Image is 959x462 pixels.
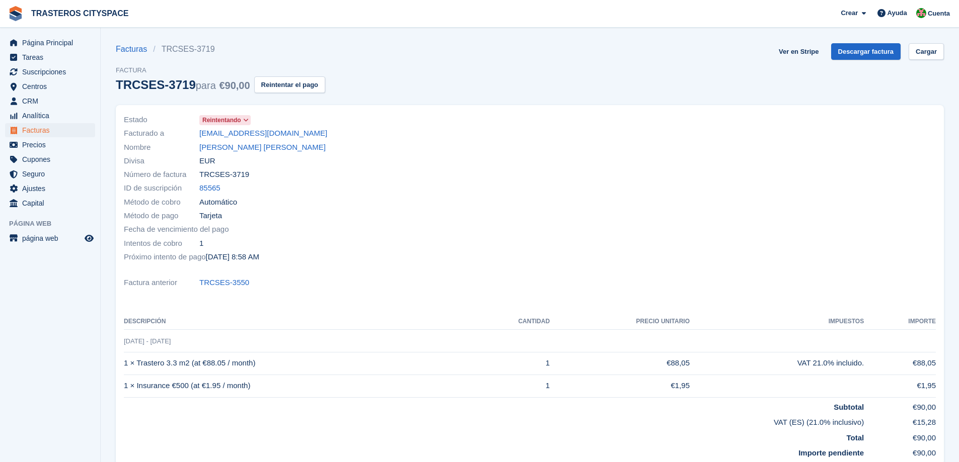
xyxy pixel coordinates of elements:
[124,277,199,289] span: Factura anterior
[22,167,83,181] span: Seguro
[124,251,206,263] span: Próximo intento de pago
[5,181,95,196] a: menu
[199,155,215,167] span: EUR
[124,169,199,180] span: Número de factura
[83,232,95,244] a: Vista previa de la tienda
[467,375,550,397] td: 1
[9,219,100,229] span: Página web
[798,448,864,457] strong: Importe pendiente
[199,128,327,139] a: [EMAIL_ADDRESS][DOMAIN_NAME]
[22,109,83,123] span: Analítica
[199,197,237,208] span: Automático
[22,181,83,196] span: Ajustes
[199,142,326,153] a: [PERSON_NAME] [PERSON_NAME]
[199,114,251,126] a: Reintentando
[690,314,864,330] th: Impuestos
[124,197,199,208] span: Método de cobro
[5,231,95,245] a: menú
[5,79,95,94] a: menu
[22,94,83,108] span: CRM
[467,352,550,375] td: 1
[841,8,858,18] span: Crear
[124,337,171,345] span: [DATE] - [DATE]
[124,114,199,126] span: Estado
[124,182,199,194] span: ID de suscripción
[5,50,95,64] a: menu
[254,76,325,93] button: Reintentar el pago
[116,78,250,91] div: TRCSES-3719
[5,196,95,210] a: menu
[206,251,259,263] time: 2025-09-08 06:58:21 UTC
[196,80,216,91] span: para
[775,43,823,60] a: Ver en Stripe
[124,210,199,222] span: Método de pago
[8,6,23,21] img: stora-icon-8386f47178a22dfd0bd8f6a31ec36ba5ce8667c1dd55bd0f319d3a0aa187defe.svg
[116,65,325,75] span: Factura
[219,80,250,91] span: €90,00
[124,155,199,167] span: Divisa
[5,65,95,79] a: menu
[116,43,325,55] nav: breadcrumbs
[5,123,95,137] a: menu
[5,167,95,181] a: menu
[916,8,926,18] img: CitySpace
[199,277,249,289] a: TRCSES-3550
[846,433,864,442] strong: Total
[199,182,220,194] a: 85565
[909,43,944,60] a: Cargar
[5,138,95,152] a: menu
[690,357,864,369] div: VAT 21.0% incluido.
[124,314,467,330] th: Descripción
[199,169,249,180] span: TRCSES-3719
[124,224,229,235] span: Fecha de vencimiento del pago
[22,36,83,50] span: Página Principal
[22,196,83,210] span: Capital
[550,314,690,330] th: Precio unitario
[864,397,936,413] td: €90,00
[124,142,199,153] span: Nombre
[864,413,936,428] td: €15,28
[22,231,83,245] span: página web
[550,375,690,397] td: €1,95
[5,94,95,108] a: menu
[864,314,936,330] th: Importe
[116,43,153,55] a: Facturas
[928,9,950,19] span: Cuenta
[22,79,83,94] span: Centros
[831,43,901,60] a: Descargar factura
[864,352,936,375] td: €88,05
[199,238,203,249] span: 1
[5,36,95,50] a: menu
[864,428,936,444] td: €90,00
[22,50,83,64] span: Tareas
[124,128,199,139] span: Facturado a
[834,403,864,411] strong: Subtotal
[124,375,467,397] td: 1 × Insurance €500 (at €1.95 / month)
[5,152,95,166] a: menu
[467,314,550,330] th: CANTIDAD
[864,375,936,397] td: €1,95
[550,352,690,375] td: €88,05
[22,65,83,79] span: Suscripciones
[22,152,83,166] span: Cupones
[202,116,241,125] span: Reintentando
[22,138,83,152] span: Precios
[124,238,199,249] span: Intentos de cobro
[27,5,133,22] a: TRASTEROS CITYSPACE
[199,210,222,222] span: Tarjeta
[5,109,95,123] a: menu
[864,443,936,459] td: €90,00
[888,8,907,18] span: Ayuda
[22,123,83,137] span: Facturas
[124,352,467,375] td: 1 × Trastero 3.3 m2 (at €88.05 / month)
[124,413,864,428] td: VAT (ES) (21.0% inclusivo)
